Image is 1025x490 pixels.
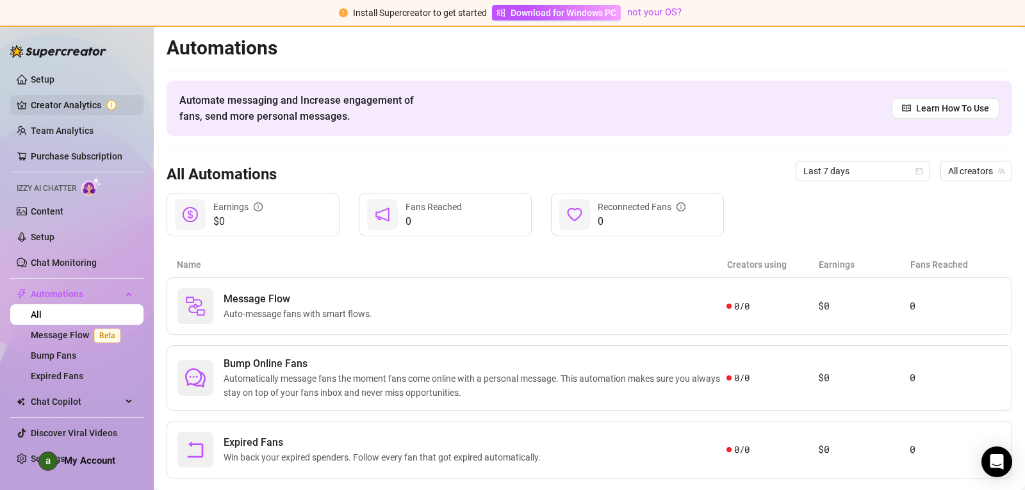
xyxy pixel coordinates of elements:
[224,435,546,450] span: Expired Fans
[406,214,462,229] span: 0
[31,284,122,304] span: Automations
[254,202,263,211] span: info-circle
[17,397,25,406] img: Chat Copilot
[183,207,198,222] span: dollar
[224,356,726,372] span: Bump Online Fans
[892,98,999,118] a: Learn How To Use
[31,309,42,320] a: All
[64,455,115,466] span: My Account
[910,442,1001,457] article: 0
[31,428,117,438] a: Discover Viral Videos
[224,450,546,464] span: Win back your expired spenders. Follow every fan that got expired automatically.
[492,5,621,20] a: Download for Windows PC
[31,74,54,85] a: Setup
[910,298,1001,314] article: 0
[567,207,582,222] span: heart
[734,371,749,385] span: 0 / 0
[31,126,94,136] a: Team Analytics
[31,330,126,340] a: Message FlowBeta
[31,95,133,115] a: Creator Analytics exclamation-circle
[910,257,1002,272] article: Fans Reached
[31,232,54,242] a: Setup
[676,202,685,211] span: info-circle
[496,8,505,17] span: windows
[910,370,1001,386] article: 0
[31,371,83,381] a: Expired Fans
[915,167,923,175] span: calendar
[185,439,206,460] span: rollback
[818,298,910,314] article: $0
[94,329,120,343] span: Beta
[818,370,910,386] article: $0
[803,161,922,181] span: Last 7 days
[734,299,749,313] span: 0 / 0
[179,92,426,124] span: Automate messaging and Increase engagement of fans, send more personal messages.
[339,8,348,17] span: exclamation-circle
[734,443,749,457] span: 0 / 0
[511,6,616,20] span: Download for Windows PC
[598,200,685,214] div: Reconnected Fans
[727,257,819,272] article: Creators using
[17,289,27,299] span: thunderbolt
[31,151,122,161] a: Purchase Subscription
[224,291,377,307] span: Message Flow
[818,442,910,457] article: $0
[39,452,57,470] img: ACg8ocKXljQeeZlW-3E4n7Wf5NsUOxk_aXxK0O77NIMtd4Mjpo2uKQ=s96-c
[224,372,726,400] span: Automatically message fans the moment fans come online with a personal message. This automation m...
[819,257,910,272] article: Earnings
[997,167,1005,175] span: team
[353,8,487,18] span: Install Supercreator to get started
[17,183,76,195] span: Izzy AI Chatter
[981,446,1012,477] div: Open Intercom Messenger
[406,202,462,212] span: Fans Reached
[375,207,390,222] span: notification
[627,6,682,18] a: not your OS?
[177,257,727,272] article: Name
[213,200,263,214] div: Earnings
[948,161,1004,181] span: All creators
[31,391,122,412] span: Chat Copilot
[31,206,63,216] a: Content
[81,177,101,196] img: AI Chatter
[167,165,277,185] h3: All Automations
[31,453,65,464] a: Settings
[185,296,206,316] img: svg%3e
[31,257,97,268] a: Chat Monitoring
[167,36,1012,60] h2: Automations
[31,350,76,361] a: Bump Fans
[185,368,206,388] span: comment
[598,214,685,229] span: 0
[902,104,911,113] span: read
[916,101,989,115] span: Learn How To Use
[10,45,106,58] img: logo-BBDzfeDw.svg
[224,307,377,321] span: Auto-message fans with smart flows.
[213,214,263,229] span: $0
